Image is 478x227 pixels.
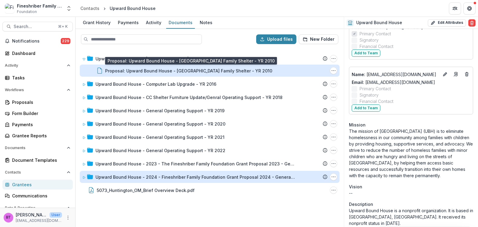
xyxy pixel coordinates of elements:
div: Upward Bound House - [GEOGRAPHIC_DATA] Family Shelter - YR 2010 [95,56,241,62]
a: Communications [2,191,73,201]
button: Search... [2,22,73,31]
div: Contacts [80,5,99,11]
div: Upward Bound House - General Operating Support - YR 2020 [95,121,225,127]
p: [PERSON_NAME] [16,212,47,218]
img: Fineshriber Family Foundation [5,4,15,13]
button: Partners [449,2,461,14]
button: Upward Bound House - CC Shelter Furniture Update/Genral Operating Support - YR 2018 Options [330,94,337,101]
button: Edit Attributes [428,19,466,27]
a: Go to contact [451,69,461,79]
div: Form Builder [12,110,68,117]
span: Workflows [5,88,64,92]
div: 5073_Huntington_OM_Brief Overview Deck.pdf5073_Huntington_OM_Brief Overview Deck.pdf Options [80,184,340,196]
button: Open Workflows [2,85,73,95]
button: New Folder [299,34,338,44]
div: Upward Bound House - 2024 - Fineshriber Family Foundation Grant Proposal 2024 - General Operating... [95,174,295,180]
span: Activity [5,63,64,68]
a: Document Templates [2,155,73,165]
button: Open entity switcher [65,2,73,14]
div: ⌘ + K [57,23,69,30]
button: Edit [441,71,449,78]
a: Grantees [2,180,73,190]
span: Mission [349,122,366,128]
span: Description [349,201,373,207]
p: -- [349,190,473,196]
div: Upward Bound House - 2024 - Fineshriber Family Foundation Grant Proposal 2024 - General Operating... [80,171,340,183]
a: Dashboard [2,48,73,58]
button: Delete [468,19,476,27]
button: Upward Bound House - Computer Lab Upgrade - YR 2016 Options [330,80,337,88]
span: Financial Contact [360,98,393,104]
div: Upward Bound House - 2023 - The Fineshriber Family Foundation Grant Proposal 2023 - General Opera... [80,158,340,170]
div: Upward Bound House - General Operating Support - YR 2022 [95,147,225,154]
button: Upward Bound House - General Operating Support - YR 2020 Options [330,120,337,127]
a: Payments [2,120,73,129]
p: Upward Bound House is a nonprofit organization. It is based in [GEOGRAPHIC_DATA], [GEOGRAPHIC_DAT... [349,207,473,226]
div: Upward Bound House - General Operating Support - YR 2020Upward Bound House - General Operating Su... [80,118,340,130]
button: Upward Bound House - General Operating Support - YR 2022 Options [330,147,337,154]
button: Deletes [463,71,470,78]
a: Name: [EMAIL_ADDRESS][DOMAIN_NAME] [352,71,439,78]
button: Upward Bound House - General Operating Support - YR 2019 Options [330,107,337,114]
button: Upward Bound House - 2024 - Fineshriber Family Foundation Grant Proposal 2024 - General Operating... [330,173,337,181]
div: Payments [12,121,68,128]
div: Grantee Reports [12,133,68,139]
a: Activity [144,17,164,29]
span: Foundation [17,9,37,14]
div: Upward Bound House - 2023 - The Fineshriber Family Foundation Grant Proposal 2023 - General Opera... [95,161,295,167]
div: Proposal: Upward Bound House - [GEOGRAPHIC_DATA] Family Shelter - YR 2010Proposal: Upward Bound H... [80,65,340,77]
a: Grantee Reports [2,131,73,141]
div: 5073_Huntington_OM_Brief Overview Deck.pdf [97,187,195,193]
button: More [64,214,72,221]
div: Notes [197,18,215,27]
nav: breadcrumb [78,4,158,13]
div: Payments [115,18,141,27]
button: Proposal: Upward Bound House - Culver City Family Shelter - YR 2010 Options [330,67,337,74]
div: Upward Bound House - Computer Lab Upgrade - YR 2016Upward Bound House - Computer Lab Upgrade - YR... [80,78,340,90]
h2: Upward Bound House [356,20,402,25]
div: Upward Bound House [110,5,156,11]
button: Upward Bound House - Culver City Family Shelter - YR 2010 Options [330,55,337,62]
div: Upward Bound House - CC Shelter Furniture Update/Genral Operating Support - YR 2018 [95,94,283,101]
span: Data & Reporting [5,206,64,210]
a: Grant History [80,17,113,29]
button: Open Data & Reporting [2,203,73,213]
button: Upload files [256,34,296,44]
div: Upward Bound House - General Operating Support - YR 2022Upward Bound House - General Operating Su... [80,144,340,156]
span: Documents [5,146,64,150]
a: Payments [115,17,141,29]
p: [EMAIL_ADDRESS][DOMAIN_NAME] [16,218,62,223]
div: Upward Bound House - [GEOGRAPHIC_DATA] Family Shelter - YR 2010Upward Bound House - Culver City F... [80,53,340,65]
div: Communications [12,193,68,199]
span: Name : [352,72,365,77]
p: User [50,212,62,218]
a: Email: [EMAIL_ADDRESS][DOMAIN_NAME] [352,79,435,85]
a: Proposals [2,97,73,107]
p: [EMAIL_ADDRESS][DOMAIN_NAME] [352,71,439,78]
span: Primary Contact [360,30,391,37]
button: 5073_Huntington_OM_Brief Overview Deck.pdf Options [330,187,337,194]
div: Upward Bound House - Computer Lab Upgrade - YR 2016 [95,81,216,87]
span: Financial Contact [360,43,393,50]
span: Notifications [12,39,61,44]
div: Tasks [12,75,68,81]
div: Dashboard [12,50,68,56]
div: Upward Bound House - [GEOGRAPHIC_DATA] Family Shelter - YR 2010Upward Bound House - Culver City F... [80,53,340,77]
div: Grant History [80,18,113,27]
div: Upward Bound House - General Operating Support - YR 2019Upward Bound House - General Operating Su... [80,104,340,117]
a: Form Builder [2,108,73,118]
span: Signatory [360,37,379,43]
span: Search... [14,24,54,29]
div: Proposal: Upward Bound House - [GEOGRAPHIC_DATA] Family Shelter - YR 2010 [105,68,272,74]
div: Fineshriber Family Foundation [17,3,62,9]
span: Signatory [360,92,379,98]
button: Notifications229 [2,36,73,46]
a: Documents [166,17,195,29]
button: Open Activity [2,61,73,70]
div: Upward Bound House - CC Shelter Furniture Update/Genral Operating Support - YR 2018Upward Bound H... [80,91,340,103]
button: Open Documents [2,143,73,153]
